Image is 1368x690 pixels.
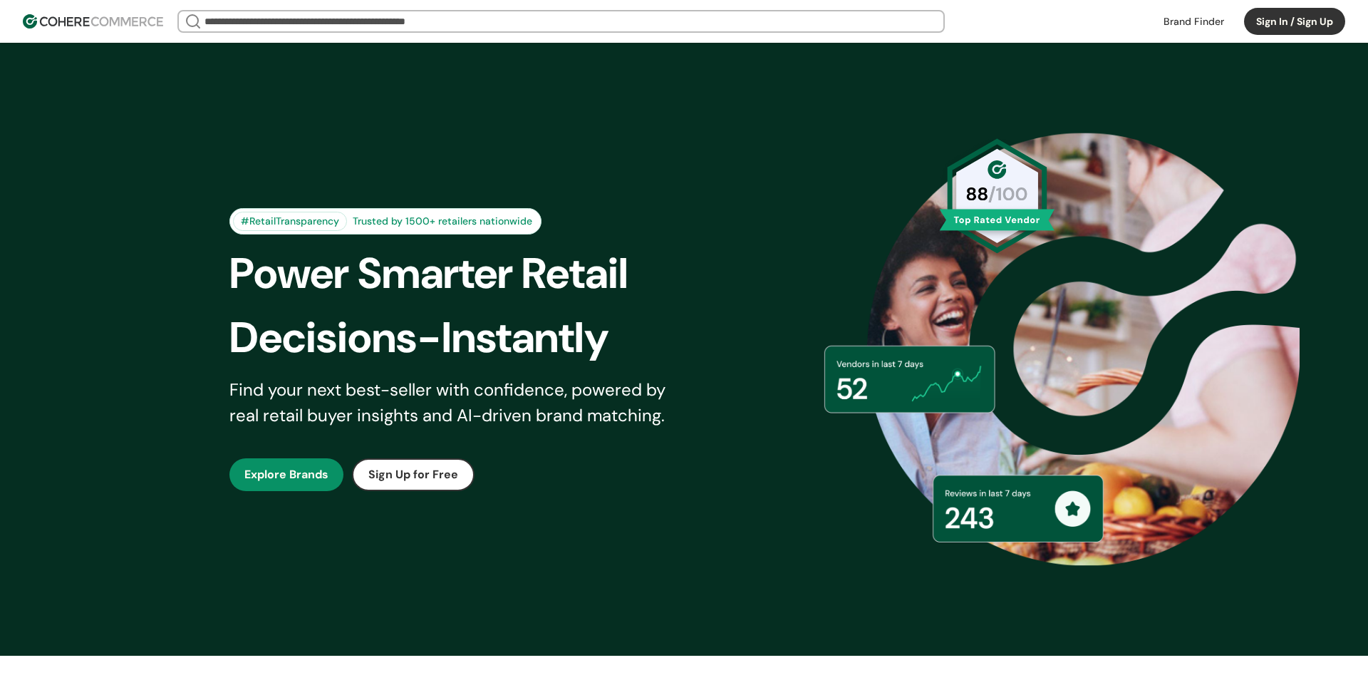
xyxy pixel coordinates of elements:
img: Cohere Logo [23,14,163,29]
button: Explore Brands [229,458,343,491]
button: Sign Up for Free [352,458,475,491]
button: Sign In / Sign Up [1244,8,1345,35]
div: #RetailTransparency [233,212,347,231]
div: Find your next best-seller with confidence, powered by real retail buyer insights and AI-driven b... [229,377,684,428]
div: Trusted by 1500+ retailers nationwide [347,214,538,229]
div: Decisions-Instantly [229,306,708,370]
div: Power Smarter Retail [229,242,708,306]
